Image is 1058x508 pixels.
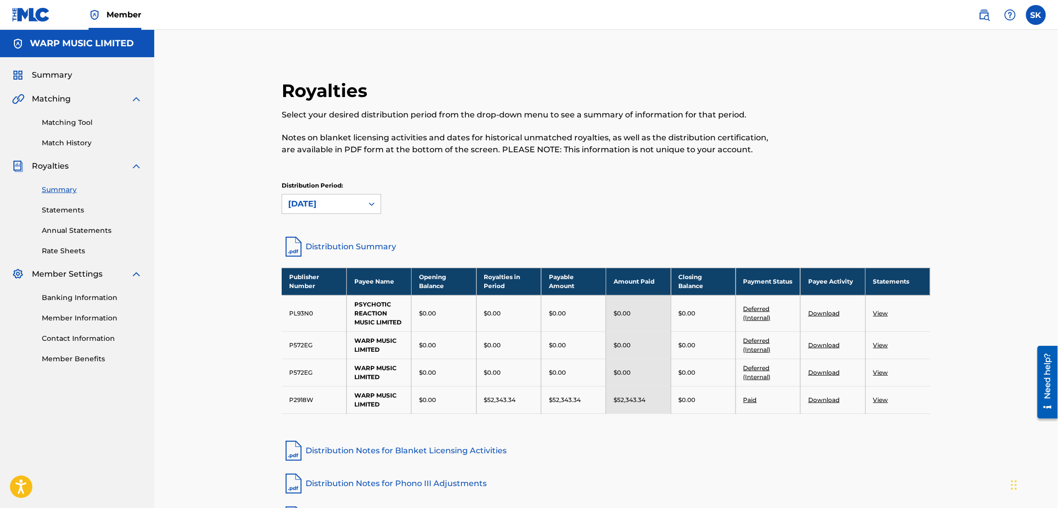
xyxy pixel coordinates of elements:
a: Distribution Notes for Blanket Licensing Activities [282,439,931,463]
p: $0.00 [484,368,501,377]
td: PSYCHOTIC REACTION MUSIC LIMITED [346,295,411,331]
a: Public Search [974,5,994,25]
a: View [873,369,888,376]
p: $0.00 [419,396,436,405]
h2: Royalties [282,80,372,102]
span: Member [106,9,141,20]
td: P572EG [282,331,346,359]
p: $0.00 [679,368,696,377]
a: Statements [42,205,142,215]
a: Match History [42,138,142,148]
a: SummarySummary [12,69,72,81]
img: expand [130,160,142,172]
a: Summary [42,185,142,195]
th: Amount Paid [606,268,671,295]
a: Download [808,309,840,317]
p: $0.00 [484,341,501,350]
p: $0.00 [679,309,696,318]
img: search [978,9,990,21]
a: Member Information [42,313,142,323]
th: Publisher Number [282,268,346,295]
p: $0.00 [549,309,566,318]
iframe: Chat Widget [1008,460,1058,508]
p: $0.00 [484,309,501,318]
p: $0.00 [679,341,696,350]
td: WARP MUSIC LIMITED [346,359,411,386]
img: pdf [282,472,306,496]
h5: WARP MUSIC LIMITED [30,38,134,49]
p: $0.00 [614,309,631,318]
div: User Menu [1026,5,1046,25]
img: distribution-summary-pdf [282,235,306,259]
span: Royalties [32,160,69,172]
p: Notes on blanket licensing activities and dates for historical unmatched royalties, as well as th... [282,132,781,156]
p: $0.00 [614,341,631,350]
a: View [873,309,888,317]
td: P2918W [282,386,346,413]
img: Royalties [12,160,24,172]
div: [DATE] [288,198,357,210]
img: Accounts [12,38,24,50]
a: Deferred (Internal) [743,305,771,321]
a: Rate Sheets [42,246,142,256]
img: pdf [282,439,306,463]
p: $52,343.34 [549,396,581,405]
p: Distribution Period: [282,181,381,190]
td: WARP MUSIC LIMITED [346,386,411,413]
td: PL93N0 [282,295,346,331]
th: Payable Amount [541,268,606,295]
img: Top Rightsholder [89,9,101,21]
img: MLC Logo [12,7,50,22]
img: Matching [12,93,24,105]
p: $0.00 [614,368,631,377]
a: Distribution Summary [282,235,931,259]
a: View [873,341,888,349]
p: $0.00 [419,341,436,350]
a: Paid [743,396,757,404]
th: Closing Balance [671,268,736,295]
th: Statements [865,268,930,295]
a: Download [808,396,840,404]
span: Matching [32,93,71,105]
p: $0.00 [549,341,566,350]
p: $52,343.34 [614,396,645,405]
a: Contact Information [42,333,142,344]
a: Banking Information [42,293,142,303]
div: Help [1000,5,1020,25]
a: Matching Tool [42,117,142,128]
a: Deferred (Internal) [743,337,771,353]
td: P572EG [282,359,346,386]
th: Payee Activity [801,268,865,295]
a: Member Benefits [42,354,142,364]
p: $0.00 [419,368,436,377]
img: expand [130,93,142,105]
iframe: Resource Center [1030,342,1058,422]
a: Distribution Notes for Phono III Adjustments [282,472,931,496]
a: Download [808,369,840,376]
th: Payee Name [346,268,411,295]
span: Member Settings [32,268,103,280]
a: Annual Statements [42,225,142,236]
div: Drag [1011,470,1017,500]
a: Download [808,341,840,349]
th: Opening Balance [412,268,476,295]
th: Payment Status [736,268,800,295]
p: $0.00 [549,368,566,377]
img: expand [130,268,142,280]
p: $0.00 [419,309,436,318]
p: Select your desired distribution period from the drop-down menu to see a summary of information f... [282,109,781,121]
img: Summary [12,69,24,81]
a: Deferred (Internal) [743,364,771,381]
td: WARP MUSIC LIMITED [346,331,411,359]
a: View [873,396,888,404]
img: help [1004,9,1016,21]
p: $52,343.34 [484,396,516,405]
img: Member Settings [12,268,24,280]
span: Summary [32,69,72,81]
p: $0.00 [679,396,696,405]
th: Royalties in Period [476,268,541,295]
